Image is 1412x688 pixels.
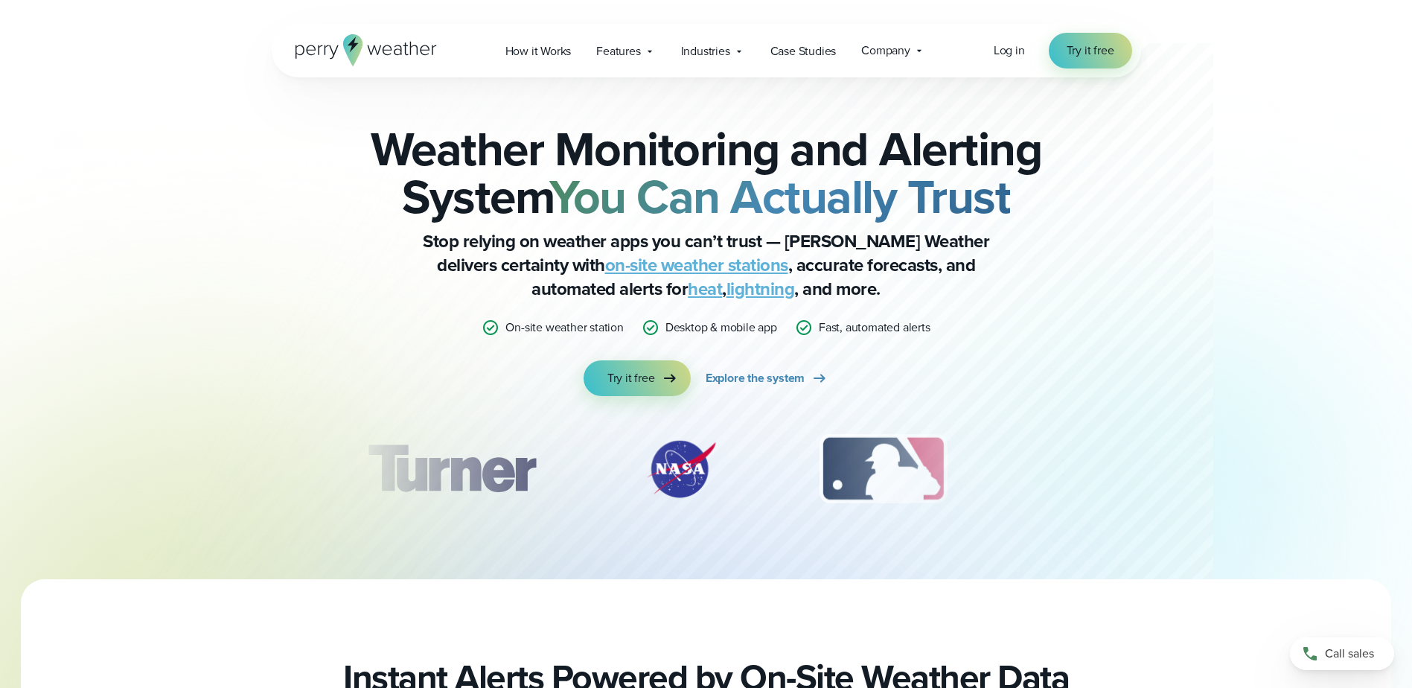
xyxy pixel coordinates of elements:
span: Features [596,42,640,60]
span: How it Works [505,42,572,60]
p: Stop relying on weather apps you can’t trust — [PERSON_NAME] Weather delivers certainty with , ac... [409,229,1004,301]
a: on-site weather stations [605,252,788,278]
span: Explore the system [706,369,805,387]
span: Industries [681,42,730,60]
p: On-site weather station [505,319,623,337]
img: NASA.svg [629,432,733,506]
p: Fast, automated alerts [819,319,930,337]
p: Desktop & mobile app [665,319,777,337]
span: Try it free [607,369,655,387]
span: Company [861,42,910,60]
img: PGA.svg [1033,432,1152,506]
div: 2 of 12 [629,432,733,506]
a: Log in [994,42,1025,60]
a: Try it free [1049,33,1132,69]
a: lightning [726,275,795,302]
a: heat [688,275,722,302]
span: Log in [994,42,1025,59]
a: How it Works [493,36,584,66]
div: 3 of 12 [805,432,962,506]
div: 1 of 12 [345,432,557,506]
img: MLB.svg [805,432,962,506]
a: Try it free [584,360,691,396]
div: 4 of 12 [1033,432,1152,506]
a: Call sales [1290,637,1394,670]
a: Explore the system [706,360,828,396]
a: Case Studies [758,36,849,66]
h2: Weather Monitoring and Alerting System [346,125,1067,220]
strong: You Can Actually Trust [549,162,1010,232]
span: Case Studies [770,42,837,60]
span: Try it free [1067,42,1114,60]
span: Call sales [1325,645,1374,663]
img: Turner-Construction_1.svg [345,432,557,506]
div: slideshow [346,432,1067,514]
